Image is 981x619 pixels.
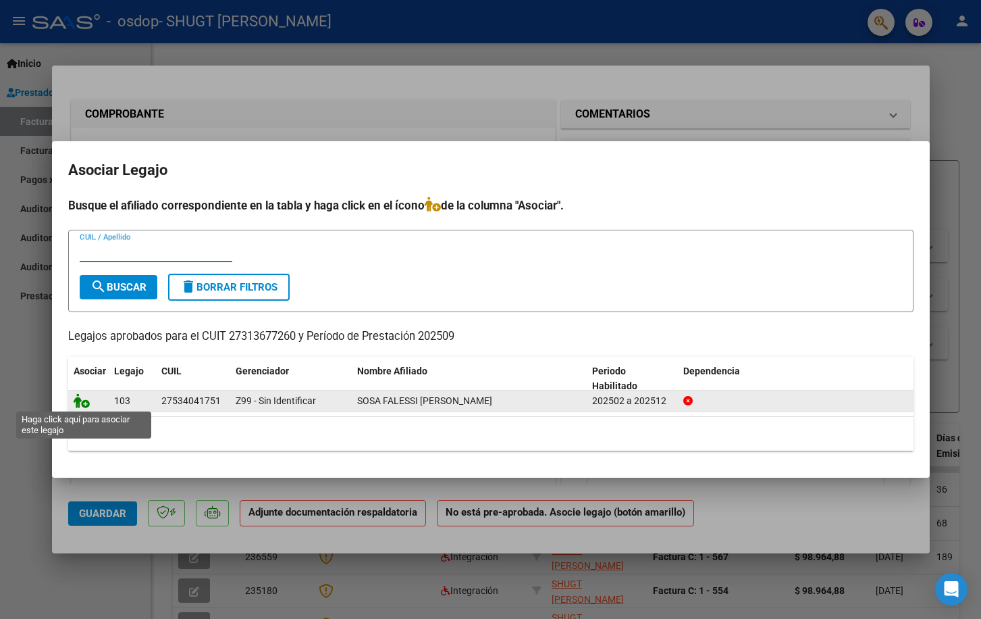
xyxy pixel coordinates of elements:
mat-icon: search [90,278,107,295]
datatable-header-cell: CUIL [156,357,230,401]
div: 27534041751 [161,393,221,409]
datatable-header-cell: Periodo Habilitado [587,357,678,401]
datatable-header-cell: Legajo [109,357,156,401]
div: 1 registros [68,417,913,451]
span: Dependencia [683,366,740,376]
datatable-header-cell: Nombre Afiliado [352,357,587,401]
mat-icon: delete [180,278,196,295]
div: 202502 a 202512 [592,393,672,409]
span: Asociar [74,366,106,376]
span: Nombre Afiliado [357,366,427,376]
span: Legajo [114,366,144,376]
p: Legajos aprobados para el CUIT 27313677260 y Período de Prestación 202509 [68,328,913,345]
span: CUIL [161,366,182,376]
span: 103 [114,395,130,406]
h4: Busque el afiliado correspondiente en la tabla y haga click en el ícono de la columna "Asociar". [68,197,913,214]
datatable-header-cell: Gerenciador [230,357,352,401]
h2: Asociar Legajo [68,157,913,183]
div: Open Intercom Messenger [935,573,967,605]
datatable-header-cell: Asociar [68,357,109,401]
span: Borrar Filtros [180,281,277,293]
span: Gerenciador [236,366,289,376]
datatable-header-cell: Dependencia [678,357,913,401]
span: SOSA FALESSI WALKIRIA YAEL AURELIA [357,395,492,406]
span: Buscar [90,281,147,293]
span: Periodo Habilitado [592,366,637,392]
button: Borrar Filtros [168,274,290,301]
button: Buscar [80,275,157,299]
span: Z99 - Sin Identificar [236,395,316,406]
